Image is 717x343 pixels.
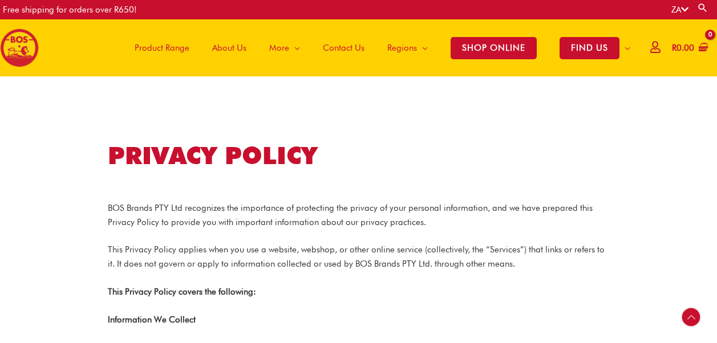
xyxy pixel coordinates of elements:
[672,43,677,53] span: R
[123,19,201,76] a: Product Range
[376,19,439,76] a: Regions
[108,287,256,297] strong: This Privacy Policy covers the following:
[108,201,610,230] p: BOS Brands PTY Ltd recognizes the importance of protecting the privacy of your personal informati...
[560,37,619,59] span: FIND US
[439,19,548,76] a: SHOP ONLINE
[108,243,610,271] p: This Privacy Policy applies when you use a website, webshop, or other online service (collectivel...
[108,315,196,325] strong: Information We Collect
[323,31,364,65] span: Contact Us
[671,5,688,15] a: ZA
[697,2,708,13] a: Search button
[135,31,189,65] span: Product Range
[670,35,708,61] a: View Shopping Cart, empty
[115,19,642,76] nav: Site Navigation
[311,19,376,76] a: Contact Us
[201,19,258,76] a: About Us
[258,19,311,76] a: More
[387,31,417,65] span: Regions
[451,37,537,59] span: SHOP ONLINE
[269,31,289,65] span: More
[212,31,246,65] span: About Us
[672,43,694,53] bdi: 0.00
[108,139,610,173] h1: PRIVACY POLICY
